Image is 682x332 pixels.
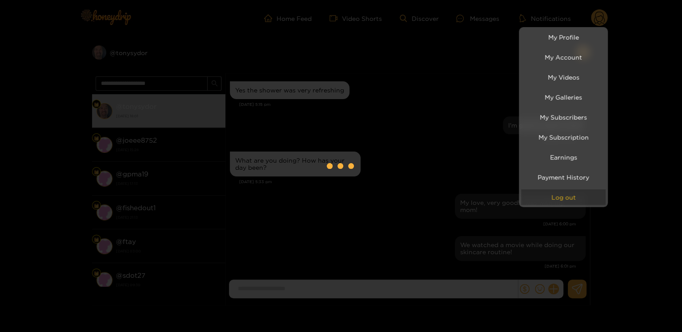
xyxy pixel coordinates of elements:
[521,109,606,125] a: My Subscribers
[521,149,606,165] a: Earnings
[521,129,606,145] a: My Subscription
[521,69,606,85] a: My Videos
[521,49,606,65] a: My Account
[521,169,606,185] a: Payment History
[521,29,606,45] a: My Profile
[521,89,606,105] a: My Galleries
[521,189,606,205] button: Log out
